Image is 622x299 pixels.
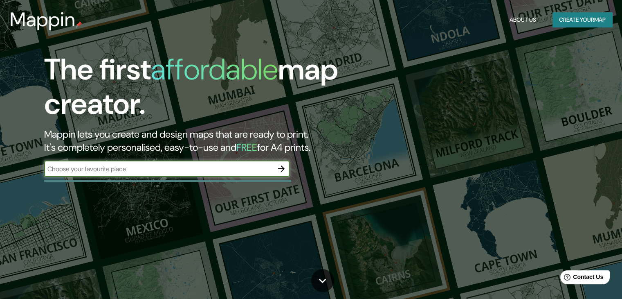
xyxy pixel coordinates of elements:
[506,12,539,27] button: About Us
[44,164,273,174] input: Choose your favourite place
[552,12,612,27] button: Create yourmap
[549,267,613,290] iframe: Help widget launcher
[236,141,257,154] h5: FREE
[151,50,278,88] h1: affordable
[10,8,76,31] h3: Mappin
[76,21,82,28] img: mappin-pin
[44,52,355,128] h1: The first map creator.
[44,128,355,154] h2: Mappin lets you create and design maps that are ready to print. It's completely personalised, eas...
